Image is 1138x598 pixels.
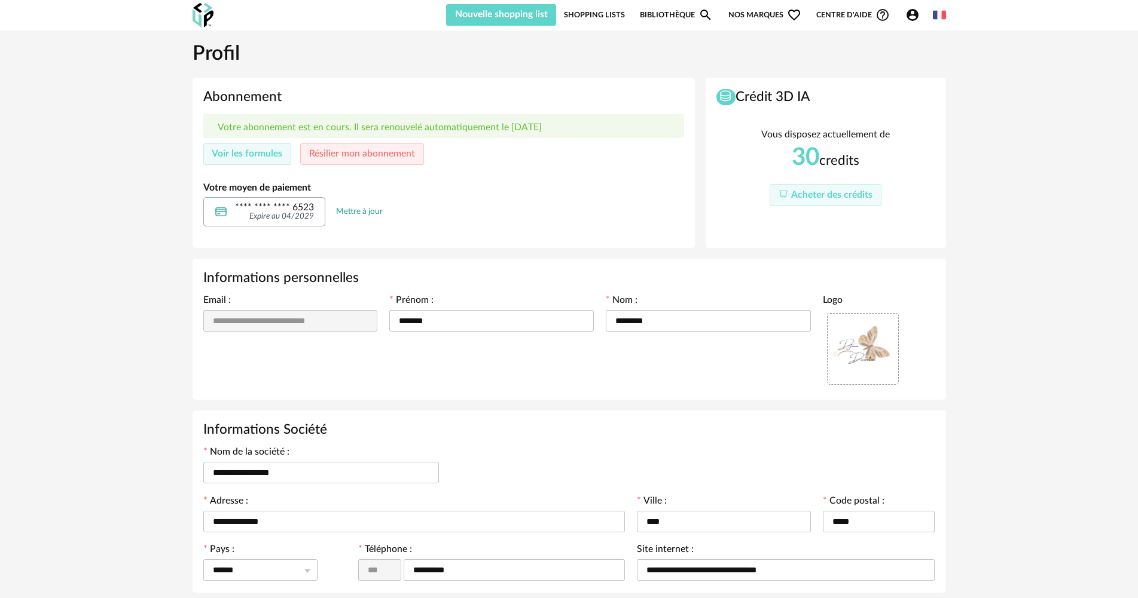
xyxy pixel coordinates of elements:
label: Ville : [637,496,667,508]
label: Nom de la société : [203,447,289,459]
div: Vous disposez actuellement de [761,128,890,142]
div: Expire au 04/2029 [235,213,314,221]
label: Logo [823,296,843,308]
span: Résilier mon abonnement [309,149,415,158]
p: Votre abonnement est en cours. Il sera renouvelé automatiquement le [DATE] [218,122,542,133]
h3: Crédit 3D IA [716,88,935,106]
a: BibliothèqueMagnify icon [640,4,713,26]
h3: Informations Société [203,421,935,438]
span: Account Circle icon [905,8,925,22]
button: Voir les formules [203,143,292,165]
span: Centre d'aideHelp Circle Outline icon [816,8,890,22]
div: Votre moyen de paiement [203,181,684,195]
a: Shopping Lists [564,4,625,26]
span: Voir les formules [212,149,282,158]
span: Acheter des crédits [791,190,872,200]
label: Nom : [606,296,637,308]
label: Pays : [203,545,234,557]
label: Téléphone : [358,545,412,557]
button: Nouvelle shopping list [446,4,557,26]
span: Account Circle icon [905,8,920,22]
div: credits [792,144,859,171]
label: Code postal : [823,496,884,508]
img: OXP [193,3,213,27]
h3: Abonnement [203,88,684,106]
label: Site internet : [637,545,694,557]
button: Acheter des crédits [770,184,881,206]
button: Résilier mon abonnement [300,143,424,165]
label: Adresse : [203,496,248,508]
span: Nos marques [728,4,801,26]
span: 30 [792,145,819,170]
label: Email : [203,296,231,308]
img: fr [933,8,946,22]
span: Nouvelle shopping list [455,10,548,19]
span: Magnify icon [698,8,713,22]
a: Mettre à jour [336,206,383,217]
h1: Profil [193,41,946,68]
h3: Informations personnelles [203,269,935,287]
label: Prénom : [389,296,434,308]
span: Heart Outline icon [787,8,801,22]
span: Help Circle Outline icon [875,8,890,22]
